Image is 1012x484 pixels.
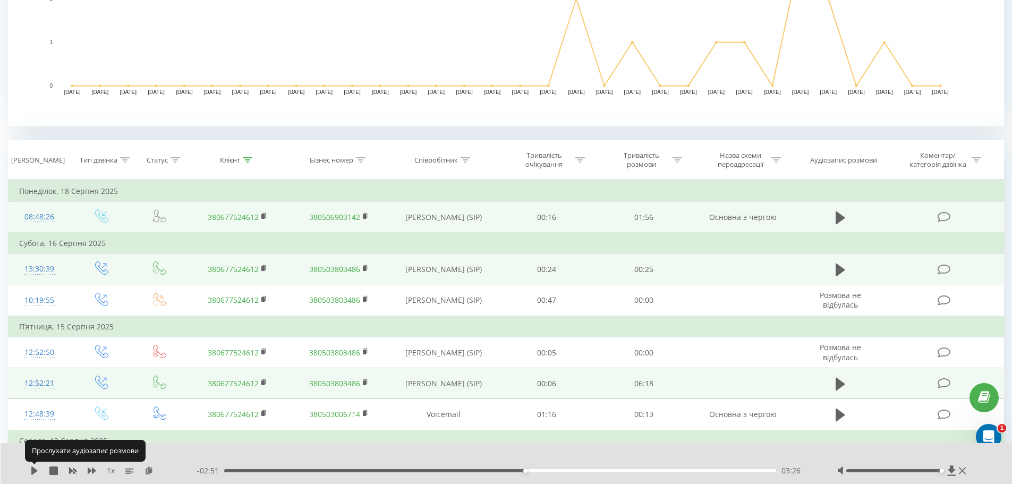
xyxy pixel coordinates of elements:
[107,465,115,476] span: 1 x
[400,89,417,95] text: [DATE]
[208,409,259,419] a: 380677524612
[8,316,1004,337] td: П’ятниця, 15 Серпня 2025
[976,424,1001,449] iframe: Intercom live chat
[309,409,360,419] a: 380503006714
[596,399,693,430] td: 00:13
[498,368,596,399] td: 00:06
[820,342,861,362] span: Розмова не відбулась
[389,368,498,399] td: [PERSON_NAME] (SIP)
[389,202,498,233] td: [PERSON_NAME] (SIP)
[428,89,445,95] text: [DATE]
[64,89,81,95] text: [DATE]
[848,89,865,95] text: [DATE]
[19,404,60,424] div: 12:48:39
[596,202,693,233] td: 01:56
[708,89,725,95] text: [DATE]
[692,399,793,430] td: Основна з чергою
[712,151,769,169] div: Назва схеми переадресації
[596,337,693,368] td: 00:00
[19,259,60,279] div: 13:30:39
[8,430,1004,452] td: Середа, 13 Серпня 2025
[8,181,1004,202] td: Понеділок, 18 Серпня 2025
[80,156,117,165] div: Тип дзвінка
[820,89,837,95] text: [DATE]
[204,89,221,95] text: [DATE]
[208,295,259,305] a: 380677524612
[288,89,305,95] text: [DATE]
[389,399,498,430] td: Voicemail
[498,254,596,285] td: 00:24
[792,89,809,95] text: [DATE]
[940,469,944,473] div: Accessibility label
[596,368,693,399] td: 06:18
[498,202,596,233] td: 00:16
[147,156,168,165] div: Статус
[680,89,697,95] text: [DATE]
[692,202,793,233] td: Основна з чергою
[652,89,669,95] text: [DATE]
[310,156,353,165] div: Бізнес номер
[8,233,1004,254] td: Субота, 16 Серпня 2025
[176,89,193,95] text: [DATE]
[810,156,877,165] div: Аудіозапис розмови
[120,89,137,95] text: [DATE]
[208,378,259,388] a: 380677524612
[92,89,109,95] text: [DATE]
[309,378,360,388] a: 380503803486
[516,151,573,169] div: Тривалість очікування
[389,337,498,368] td: [PERSON_NAME] (SIP)
[596,285,693,316] td: 00:00
[820,290,861,310] span: Розмова не відбулась
[220,156,240,165] div: Клієнт
[523,469,528,473] div: Accessibility label
[260,89,277,95] text: [DATE]
[568,89,585,95] text: [DATE]
[781,465,801,476] span: 03:26
[19,207,60,227] div: 08:48:26
[512,89,529,95] text: [DATE]
[456,89,473,95] text: [DATE]
[49,39,53,45] text: 1
[596,254,693,285] td: 00:25
[624,89,641,95] text: [DATE]
[19,342,60,363] div: 12:52:50
[208,264,259,274] a: 380677524612
[998,424,1006,432] span: 1
[907,151,969,169] div: Коментар/категорія дзвінка
[344,89,361,95] text: [DATE]
[148,89,165,95] text: [DATE]
[904,89,921,95] text: [DATE]
[232,89,249,95] text: [DATE]
[11,156,65,165] div: [PERSON_NAME]
[372,89,389,95] text: [DATE]
[736,89,753,95] text: [DATE]
[309,295,360,305] a: 380503803486
[309,347,360,358] a: 380503803486
[932,89,949,95] text: [DATE]
[25,440,146,461] div: Прослухати аудіозапис розмови
[596,89,613,95] text: [DATE]
[389,285,498,316] td: [PERSON_NAME] (SIP)
[540,89,557,95] text: [DATE]
[389,254,498,285] td: [PERSON_NAME] (SIP)
[764,89,781,95] text: [DATE]
[208,212,259,222] a: 380677524612
[498,399,596,430] td: 01:16
[484,89,501,95] text: [DATE]
[19,373,60,394] div: 12:52:21
[309,212,360,222] a: 380506903142
[208,347,259,358] a: 380677524612
[414,156,458,165] div: Співробітник
[498,337,596,368] td: 00:05
[498,285,596,316] td: 00:47
[197,465,224,476] span: - 02:51
[309,264,360,274] a: 380503803486
[876,89,893,95] text: [DATE]
[49,83,53,89] text: 0
[613,151,670,169] div: Тривалість розмови
[316,89,333,95] text: [DATE]
[19,290,60,311] div: 10:19:55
